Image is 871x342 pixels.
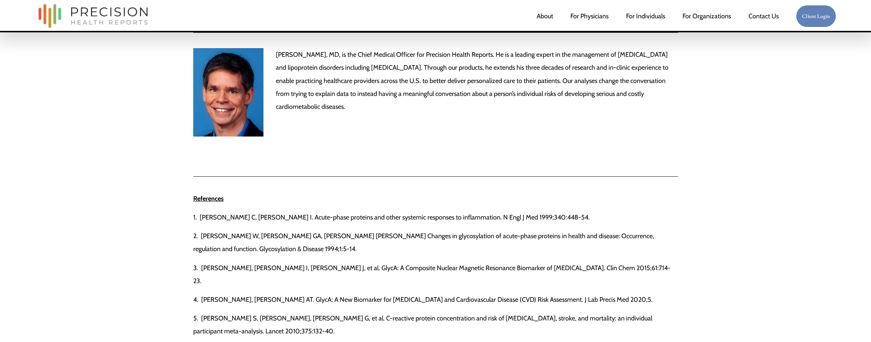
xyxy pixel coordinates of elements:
[193,293,678,306] p: 4. [PERSON_NAME], [PERSON_NAME] AT. GlycA: A New Biomarker for [MEDICAL_DATA] and Cardiovascular ...
[570,9,608,23] a: For Physicians
[626,9,665,23] a: For Individuals
[193,312,678,338] p: 5. [PERSON_NAME] S, [PERSON_NAME], [PERSON_NAME] G, et al. C-reactive protein concentration and r...
[537,9,553,23] a: About
[796,5,836,28] a: Client Login
[193,211,678,224] p: 1. [PERSON_NAME] C, [PERSON_NAME] I. Acute-phase proteins and other systemic responses to inflamm...
[276,48,678,113] p: [PERSON_NAME], MD, is the Chief Medical Officer for Precision Health Reports. He is a leading exp...
[682,9,731,23] a: folder dropdown
[749,9,779,23] a: Contact Us
[35,1,151,31] img: Precision Health Reports
[193,262,678,287] p: 3. [PERSON_NAME], [PERSON_NAME] I, [PERSON_NAME] J, et al. GlycA: A Composite Nuclear Magnetic Re...
[193,195,224,203] strong: References
[742,250,871,342] iframe: Chat Widget
[193,230,678,255] p: 2. [PERSON_NAME] W, [PERSON_NAME] GA, [PERSON_NAME] [PERSON_NAME] Changes in glycosylation of acu...
[682,10,731,23] span: For Organizations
